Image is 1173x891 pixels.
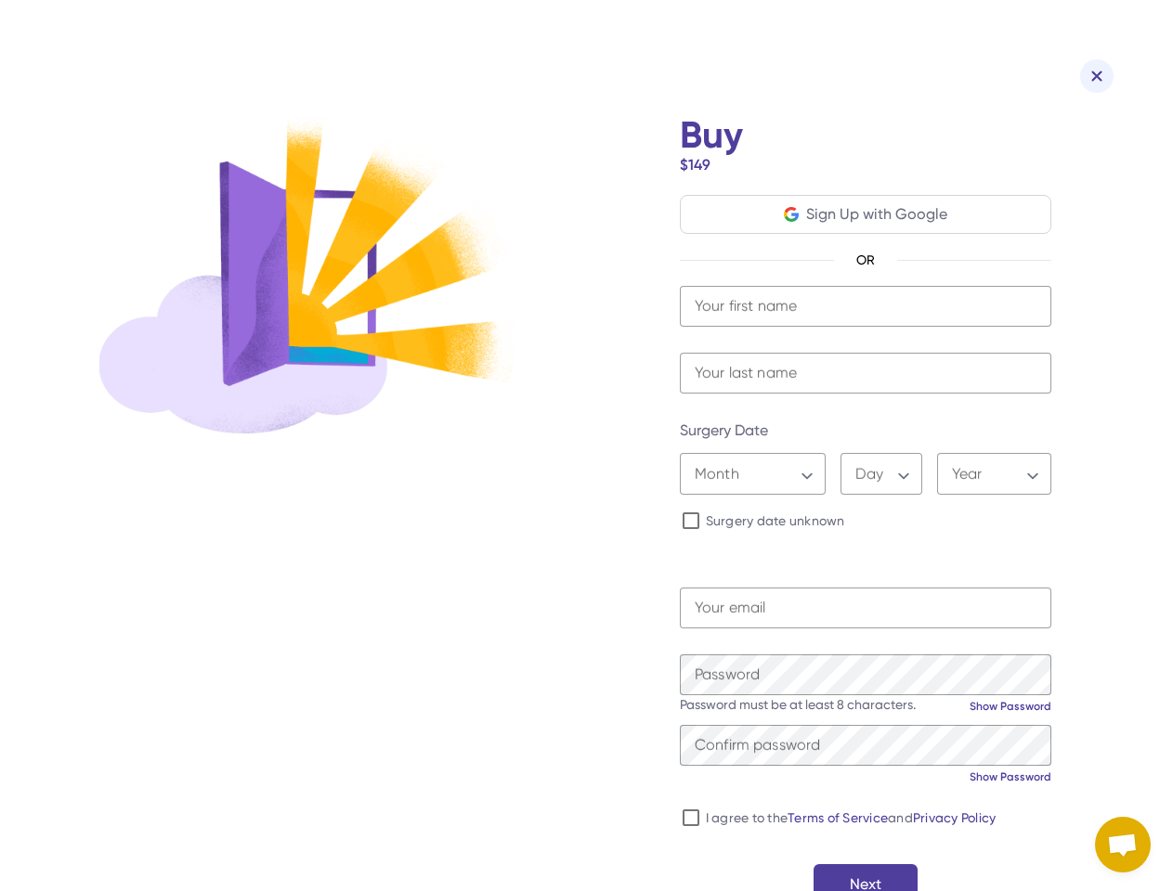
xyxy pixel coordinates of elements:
[680,154,710,176] div: $149
[834,249,897,271] span: OR
[970,699,1051,714] a: Show Password
[702,511,845,530] label: Surgery date unknown
[680,117,743,154] h1: Buy
[970,769,1051,784] a: Show Password
[680,420,1051,442] label: Surgery Date
[913,810,997,825] a: Privacy Policy
[702,808,997,827] label: I agree to the and
[784,203,947,226] button: Sign Up with Google
[1095,817,1151,872] div: Open chat
[680,695,916,714] div: Password must be at least 8 characters.
[788,810,888,825] a: Terms of Service
[99,117,517,433] img: Buy illustration
[806,203,947,226] div: Sign Up with Google
[1091,71,1102,82] img: Close icn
